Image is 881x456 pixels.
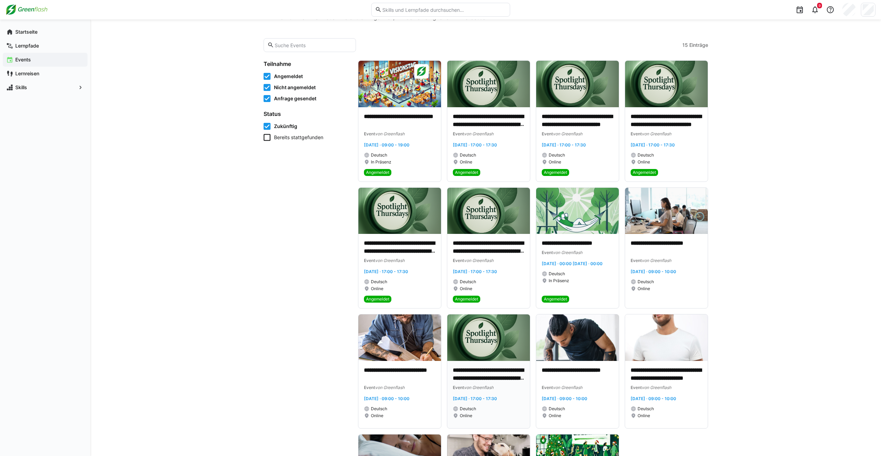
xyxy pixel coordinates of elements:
[631,258,642,263] span: Event
[536,314,619,361] img: image
[549,271,565,277] span: Deutsch
[371,286,383,292] span: Online
[818,3,821,8] span: 9
[549,152,565,158] span: Deutsch
[553,131,582,136] span: von Greenflash
[464,258,493,263] span: von Greenflash
[631,385,642,390] span: Event
[549,406,565,412] span: Deutsch
[375,131,405,136] span: von Greenflash
[364,385,375,390] span: Event
[638,406,654,412] span: Deutsch
[633,170,656,175] span: Angemeldet
[274,95,316,102] span: Anfrage gesendet
[447,188,530,234] img: image
[464,385,493,390] span: von Greenflash
[382,7,506,13] input: Skills und Lernpfade durchsuchen…
[464,131,493,136] span: von Greenflash
[460,279,476,285] span: Deutsch
[358,188,441,234] img: image
[453,142,497,147] span: [DATE] · 17:00 - 17:30
[542,250,553,255] span: Event
[455,296,478,302] span: Angemeldet
[625,188,708,234] img: image
[638,152,654,158] span: Deutsch
[553,385,582,390] span: von Greenflash
[366,170,389,175] span: Angemeldet
[371,159,391,165] span: In Präsenz
[364,396,409,401] span: [DATE] · 09:00 - 10:00
[364,269,408,274] span: [DATE] · 17:00 - 17:30
[544,296,567,302] span: Angemeldet
[549,159,561,165] span: Online
[638,279,654,285] span: Deutsch
[536,188,619,234] img: image
[447,61,530,107] img: image
[642,131,671,136] span: von Greenflash
[274,123,297,130] span: Zukünftig
[625,61,708,107] img: image
[638,286,650,292] span: Online
[447,314,530,361] img: image
[358,314,441,361] img: image
[542,261,602,266] span: [DATE] · 00:00 [DATE] · 00:00
[460,286,472,292] span: Online
[638,413,650,419] span: Online
[455,170,478,175] span: Angemeldet
[364,258,375,263] span: Event
[542,396,587,401] span: [DATE] · 09:00 - 10:00
[460,413,472,419] span: Online
[625,314,708,361] img: image
[453,131,464,136] span: Event
[631,142,675,147] span: [DATE] · 17:00 - 17:30
[642,258,671,263] span: von Greenflash
[631,396,676,401] span: [DATE] · 09:00 - 10:00
[631,269,676,274] span: [DATE] · 09:00 - 10:00
[536,61,619,107] img: image
[542,385,553,390] span: Event
[542,142,586,147] span: [DATE] · 17:00 - 17:30
[375,385,405,390] span: von Greenflash
[638,159,650,165] span: Online
[371,152,387,158] span: Deutsch
[264,60,350,67] h4: Teilnahme
[274,73,303,80] span: Angemeldet
[264,110,350,117] h4: Status
[631,131,642,136] span: Event
[274,84,316,91] span: Nicht angemeldet
[460,159,472,165] span: Online
[453,269,497,274] span: [DATE] · 17:00 - 17:30
[453,385,464,390] span: Event
[642,385,671,390] span: von Greenflash
[460,406,476,412] span: Deutsch
[689,42,708,49] span: Einträge
[364,142,409,147] span: [DATE] · 09:00 - 19:00
[364,131,375,136] span: Event
[453,396,497,401] span: [DATE] · 17:00 - 17:30
[371,413,383,419] span: Online
[371,279,387,285] span: Deutsch
[371,406,387,412] span: Deutsch
[274,42,352,48] input: Suche Events
[358,61,441,107] img: image
[549,413,561,419] span: Online
[549,278,569,284] span: In Präsenz
[366,296,389,302] span: Angemeldet
[453,258,464,263] span: Event
[682,42,688,49] span: 15
[553,250,582,255] span: von Greenflash
[274,134,323,141] span: Bereits stattgefunden
[460,152,476,158] span: Deutsch
[375,258,405,263] span: von Greenflash
[544,170,567,175] span: Angemeldet
[542,131,553,136] span: Event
